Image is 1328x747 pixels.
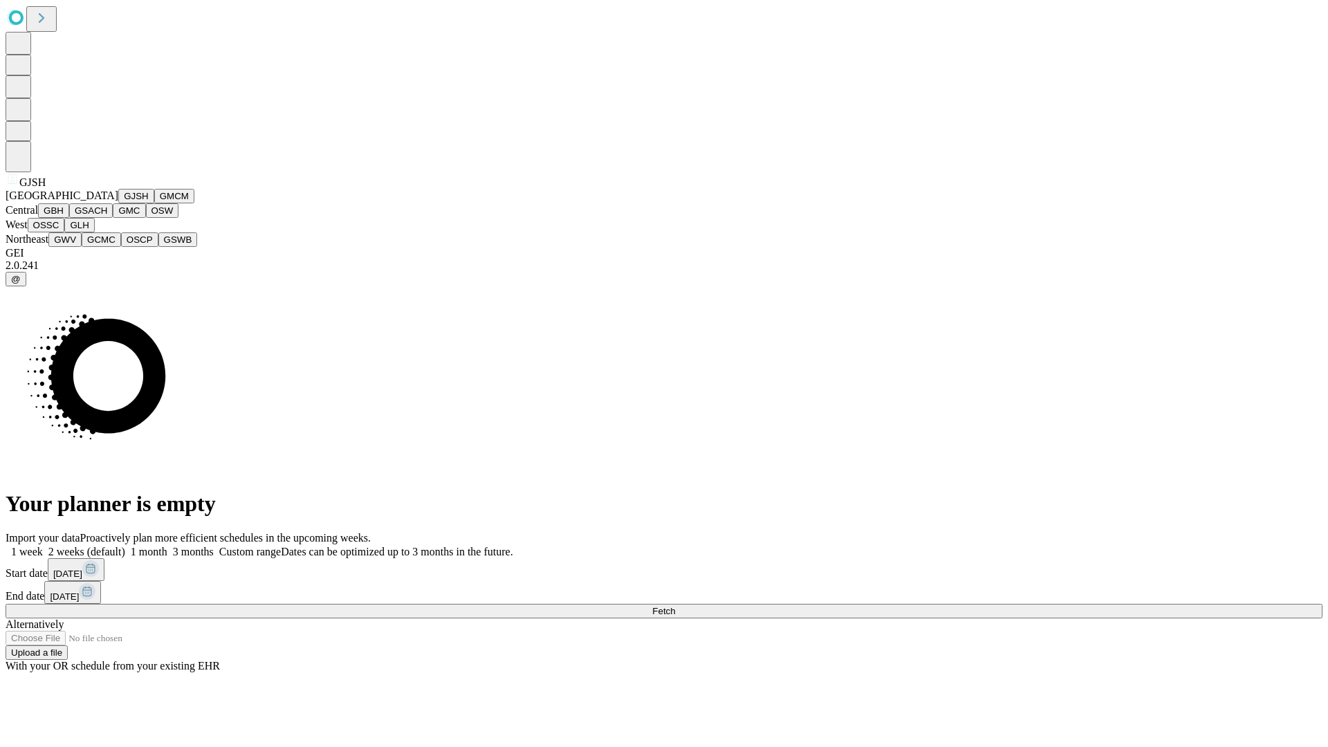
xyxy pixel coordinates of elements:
[173,546,214,557] span: 3 months
[64,218,94,232] button: GLH
[131,546,167,557] span: 1 month
[6,660,220,672] span: With your OR schedule from your existing EHR
[6,259,1322,272] div: 2.0.241
[6,247,1322,259] div: GEI
[146,203,179,218] button: OSW
[6,190,118,201] span: [GEOGRAPHIC_DATA]
[6,219,28,230] span: West
[219,546,281,557] span: Custom range
[50,591,79,602] span: [DATE]
[118,189,154,203] button: GJSH
[38,203,69,218] button: GBH
[6,532,80,544] span: Import your data
[28,218,65,232] button: OSSC
[53,569,82,579] span: [DATE]
[48,232,82,247] button: GWV
[6,604,1322,618] button: Fetch
[6,618,64,630] span: Alternatively
[48,558,104,581] button: [DATE]
[69,203,113,218] button: GSACH
[19,176,46,188] span: GJSH
[6,581,1322,604] div: End date
[44,581,101,604] button: [DATE]
[48,546,125,557] span: 2 weeks (default)
[82,232,121,247] button: GCMC
[80,532,371,544] span: Proactively plan more efficient schedules in the upcoming weeks.
[6,558,1322,581] div: Start date
[6,204,38,216] span: Central
[6,233,48,245] span: Northeast
[158,232,198,247] button: GSWB
[11,546,43,557] span: 1 week
[652,606,675,616] span: Fetch
[6,272,26,286] button: @
[281,546,513,557] span: Dates can be optimized up to 3 months in the future.
[6,645,68,660] button: Upload a file
[154,189,194,203] button: GMCM
[113,203,145,218] button: GMC
[11,274,21,284] span: @
[121,232,158,247] button: OSCP
[6,491,1322,517] h1: Your planner is empty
